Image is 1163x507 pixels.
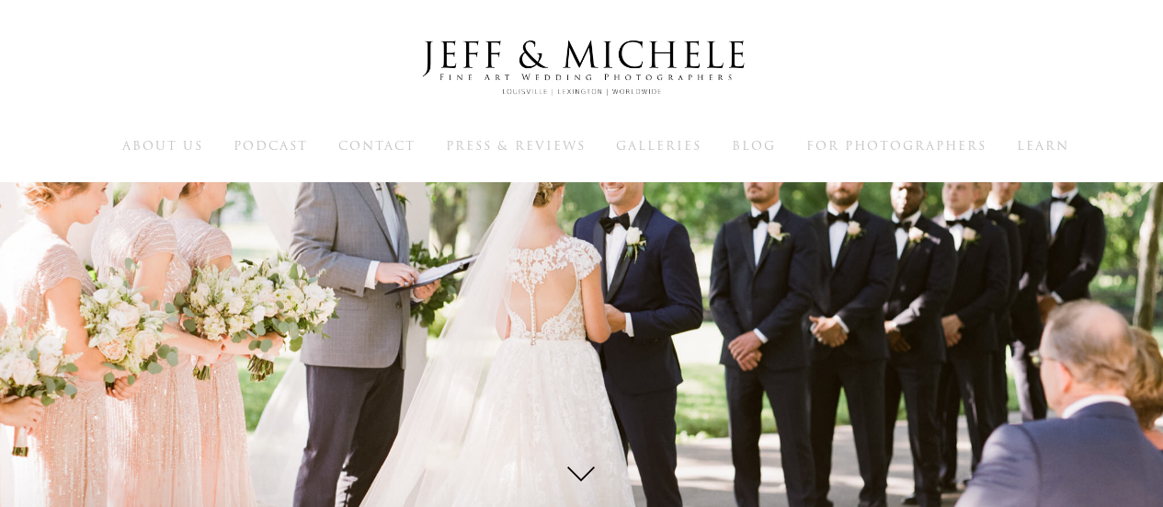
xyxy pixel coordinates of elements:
img: Louisville Wedding Photographers - Jeff & Michele Wedding Photographers [398,23,766,113]
a: Press & Reviews [446,137,586,154]
a: Podcast [234,137,308,154]
a: Learn [1017,137,1069,154]
a: Galleries [616,137,701,154]
a: Contact [338,137,416,154]
a: Blog [732,137,776,154]
a: For Photographers [806,137,986,154]
a: About Us [122,137,203,154]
